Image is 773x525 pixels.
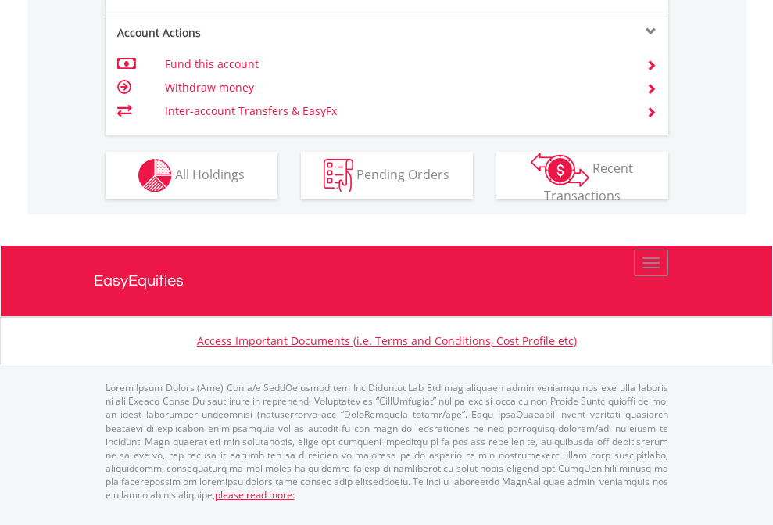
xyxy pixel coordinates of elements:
[138,159,172,192] img: holdings-wht.png
[496,152,668,199] button: Recent Transactions
[215,488,295,502] a: please read more:
[106,25,387,41] div: Account Actions
[197,333,577,348] a: Access Important Documents (i.e. Terms and Conditions, Cost Profile etc)
[175,165,245,182] span: All Holdings
[324,159,353,192] img: pending_instructions-wht.png
[106,381,668,502] p: Lorem Ipsum Dolors (Ame) Con a/e SeddOeiusmod tem InciDiduntut Lab Etd mag aliquaen admin veniamq...
[301,152,473,199] button: Pending Orders
[165,99,627,123] td: Inter-account Transfers & EasyFx
[94,246,680,316] a: EasyEquities
[106,152,277,199] button: All Holdings
[165,52,627,76] td: Fund this account
[531,153,589,187] img: transactions-zar-wht.png
[165,76,627,99] td: Withdraw money
[356,165,449,182] span: Pending Orders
